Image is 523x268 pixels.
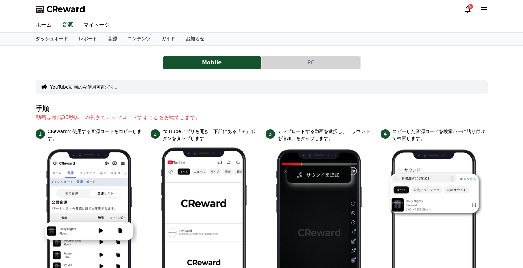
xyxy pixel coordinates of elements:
p: YouTubeアプリを開き、下部にある「＋」ボタンをタップします。 [163,128,258,142]
p: コピーした音源コードを検索バーに貼り付けて検索します。 [392,128,488,142]
a: 音源 [102,33,122,45]
a: コンテンツ [122,33,156,45]
a: ダッシュボード [30,33,73,45]
span: CReward [46,4,85,15]
a: マイページ [78,18,115,32]
span: 2 [151,129,160,139]
a: Mobile [163,56,262,69]
h4: 手順 [36,105,488,112]
a: PC [262,56,361,69]
span: 3 [266,129,275,139]
a: ガイド [159,33,178,45]
a: ホーム [30,18,57,32]
a: CReward [36,4,85,15]
button: YouTube動画のみ使用可能です。 [50,84,120,90]
a: お知らせ [180,33,209,45]
span: 1 [36,129,45,139]
button: PC [262,56,360,69]
span: 4 [381,129,390,139]
div: 5 [468,4,473,9]
p: CRewardで使用する音源コードをコピーします。 [48,128,143,142]
a: レポート [73,33,102,45]
p: 動画は最低35秒以上の長さでアップロードすることをお勧めします。 [36,114,488,121]
button: Mobile [163,56,261,69]
a: 音源 [61,18,74,32]
a: 5 [464,5,472,13]
p: アップロードする動画を選択し、「サウンドを追加」をタップします。 [278,128,373,142]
